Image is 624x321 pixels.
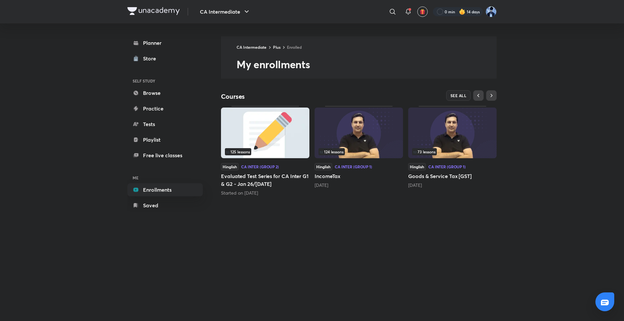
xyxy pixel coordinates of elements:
a: Enrollments [127,183,203,196]
a: Saved [127,199,203,212]
div: Store [143,55,160,62]
img: avatar [420,9,425,15]
div: infosection [412,148,493,155]
button: CA Intermediate [196,5,254,18]
h4: Courses [221,92,359,101]
div: infocontainer [225,148,305,155]
a: Planner [127,36,203,49]
h5: Evaluated Test Series for CA Inter G1 & G2 - Jan 26/[DATE] [221,172,309,188]
span: Hinglish [315,163,332,170]
div: infocontainer [318,148,399,155]
a: Store [127,52,203,65]
a: Plus [273,45,280,50]
div: CA Inter (Group 2) [241,165,279,169]
a: Practice [127,102,203,115]
div: Goods & Service Tax [GST] [408,106,497,188]
div: CA Inter (Group 1) [428,165,466,169]
div: CA Inter (Group 1) [335,165,372,169]
div: infosection [318,148,399,155]
a: Playlist [127,133,203,146]
img: Thumbnail [315,108,403,158]
span: 125 lessons [226,150,250,154]
img: Thumbnail [221,108,309,158]
div: Started on Dec 25 [221,190,309,196]
div: left [225,148,305,155]
img: streak [459,8,465,15]
h5: IncomeTax [315,172,403,180]
h2: My enrollments [237,58,497,71]
span: Hinglish [408,163,426,170]
div: Evaluated Test Series for CA Inter G1 & G2 - Jan 26/May 26 [221,106,309,196]
div: infocontainer [412,148,493,155]
span: SEE ALL [450,93,467,98]
span: 73 lessons [413,150,435,154]
h5: Goods & Service Tax [GST] [408,172,497,180]
div: IncomeTax [315,106,403,188]
span: Hinglish [221,163,239,170]
div: 1 month ago [315,182,403,188]
div: left [412,148,493,155]
button: avatar [417,6,428,17]
a: Tests [127,118,203,131]
a: CA Intermediate [237,45,266,50]
div: infosection [225,148,305,155]
div: left [318,148,399,155]
button: SEE ALL [446,90,471,101]
div: 2 months ago [408,182,497,188]
img: Thumbnail [408,108,497,158]
h6: SELF STUDY [127,75,203,86]
span: 124 lessons [320,150,344,154]
a: Company Logo [127,7,180,17]
img: Imran Hingora [486,6,497,17]
img: Company Logo [127,7,180,15]
h6: ME [127,172,203,183]
a: Free live classes [127,149,203,162]
a: Enrolled [287,45,302,50]
a: Browse [127,86,203,99]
